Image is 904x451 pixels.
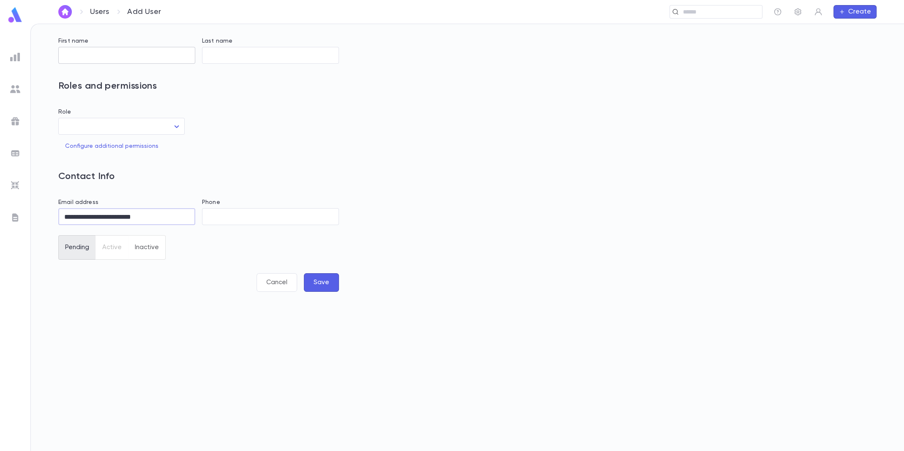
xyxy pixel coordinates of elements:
[60,8,70,15] img: home_white.a664292cf8c1dea59945f0da9f25487c.svg
[127,7,161,16] p: Add User
[58,118,185,135] div: ​
[58,138,165,154] button: Configure additional permissions
[58,109,71,115] label: Role
[257,273,297,292] button: Cancel
[833,5,877,19] button: Create
[58,164,339,189] h6: Contact Info
[10,148,20,158] img: batches_grey.339ca447c9d9533ef1741baa751efc33.svg
[10,84,20,94] img: students_grey.60c7aba0da46da39d6d829b817ac14fc.svg
[10,180,20,190] img: imports_grey.530a8a0e642e233f2baf0ef88e8c9fcb.svg
[202,199,220,206] label: Phone
[7,7,24,23] img: logo
[58,235,96,260] button: Pending
[128,235,166,260] button: Inactive
[58,199,98,206] label: Email address
[202,38,232,44] label: Last name
[10,212,20,223] img: letters_grey.7941b92b52307dd3b8a917253454ce1c.svg
[58,38,88,44] label: First name
[10,52,20,62] img: reports_grey.c525e4749d1bce6a11f5fe2a8de1b229.svg
[10,116,20,126] img: campaigns_grey.99e729a5f7ee94e3726e6486bddda8f1.svg
[90,7,109,16] a: Users
[58,74,339,98] h6: Roles and permissions
[304,273,339,292] button: Save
